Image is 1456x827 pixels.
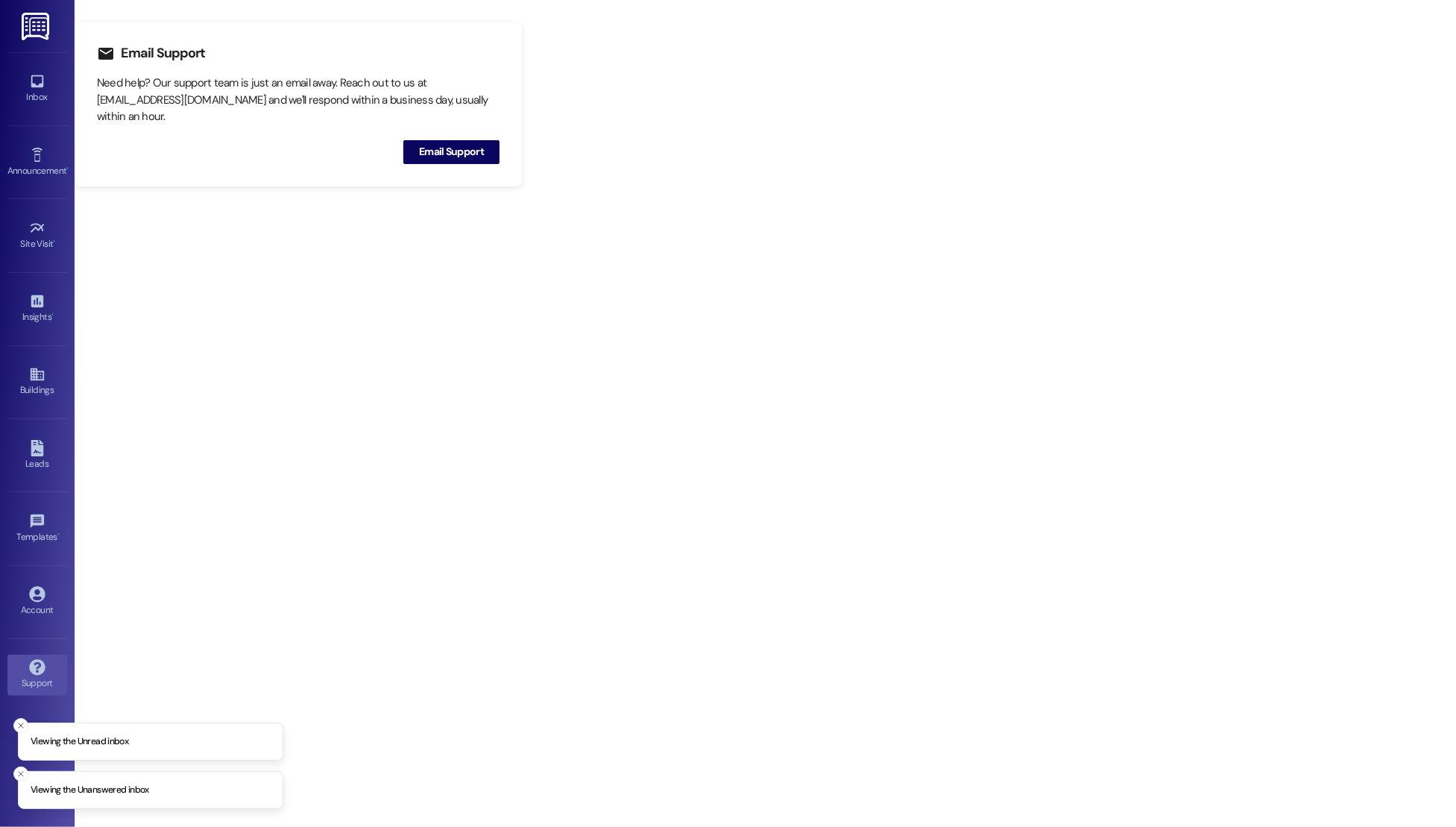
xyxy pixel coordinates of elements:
h3: Email Support [121,45,205,62]
a: Insights • [7,289,67,329]
a: Buildings [7,362,67,402]
img: ResiDesk Logo [22,13,52,40]
span: • [51,309,54,320]
span: • [66,163,69,174]
a: Support [7,655,67,695]
button: Close toast [13,718,28,733]
button: Close toast [13,767,28,782]
span: • [54,236,56,247]
a: Templates • [7,509,67,549]
a: Account [7,582,67,622]
p: Viewing the Unread inbox [31,735,128,749]
p: Viewing the Unanswered inbox [31,784,149,797]
button: Email Support [403,140,499,164]
a: Site Visit • [7,216,67,256]
div: Need help? Our support team is just an email away. Reach out to us at [EMAIL_ADDRESS][DOMAIN_NAME... [97,75,499,125]
a: Leads [7,435,67,476]
span: Email Support [419,144,484,160]
span: • [57,529,60,540]
a: Inbox [7,69,67,109]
